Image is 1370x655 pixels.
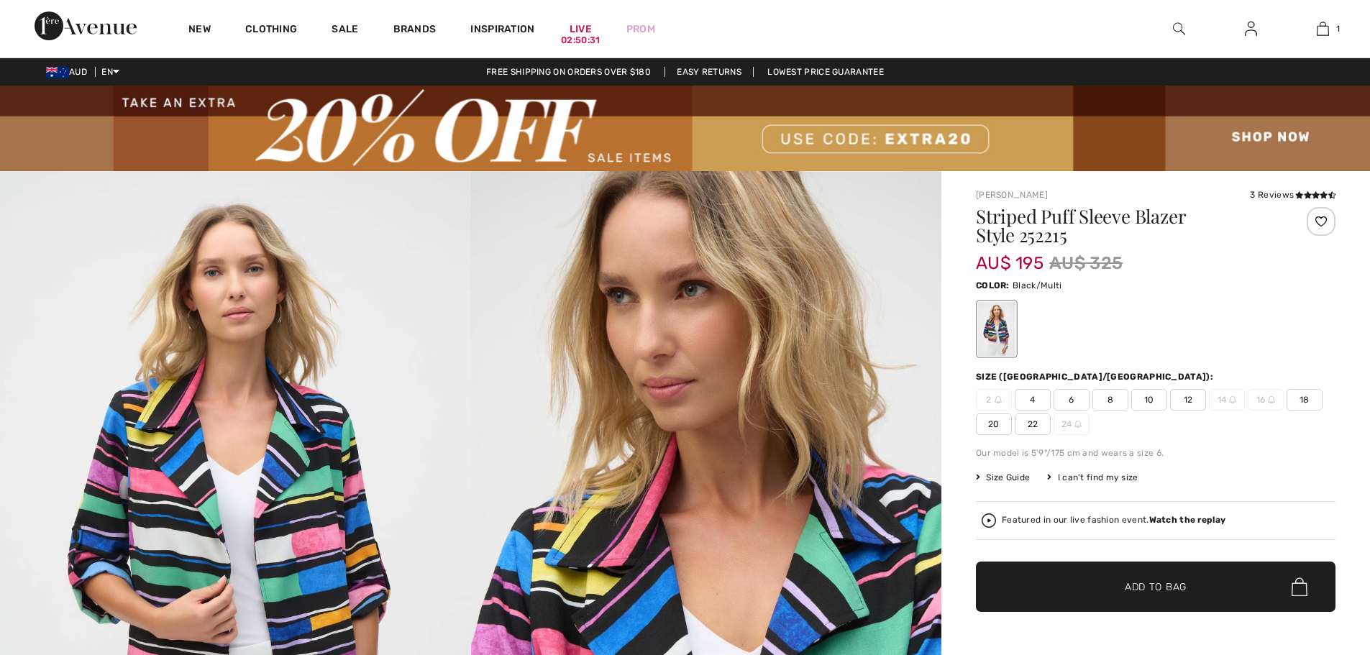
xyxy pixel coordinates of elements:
[976,207,1276,244] h1: Striped Puff Sleeve Blazer Style 252215
[188,23,211,38] a: New
[46,67,93,77] span: AUD
[1054,389,1090,411] span: 6
[46,67,69,78] img: Australian Dollar
[1245,20,1257,37] img: My Info
[995,396,1002,403] img: ring-m.svg
[1170,389,1206,411] span: 12
[1229,396,1236,403] img: ring-m.svg
[1047,471,1138,484] div: I can't find my size
[1092,389,1128,411] span: 8
[475,67,662,77] a: Free shipping on orders over $180
[978,302,1015,356] div: Black/Multi
[1054,413,1090,435] span: 24
[976,471,1030,484] span: Size Guide
[976,389,1012,411] span: 2
[665,67,754,77] a: Easy Returns
[976,370,1216,383] div: Size ([GEOGRAPHIC_DATA]/[GEOGRAPHIC_DATA]):
[1287,20,1358,37] a: 1
[976,239,1044,273] span: AU$ 195
[570,22,592,37] a: Live02:50:31
[1209,389,1245,411] span: 14
[976,413,1012,435] span: 20
[756,67,895,77] a: Lowest Price Guarantee
[1013,280,1061,290] span: Black/Multi
[1248,389,1284,411] span: 16
[470,23,534,38] span: Inspiration
[976,446,1335,459] div: Our model is 5'9"/175 cm and wears a size 6.
[35,12,137,40] img: 1ère Avenue
[976,280,1010,290] span: Color:
[1317,20,1329,37] img: My Bag
[976,190,1048,200] a: [PERSON_NAME]
[393,23,437,38] a: Brands
[1173,20,1185,37] img: search the website
[1074,421,1082,428] img: ring-m.svg
[1250,188,1335,201] div: 3 Reviews
[1015,389,1051,411] span: 4
[1287,389,1323,411] span: 18
[245,23,297,38] a: Clothing
[976,562,1335,612] button: Add to Bag
[1336,22,1340,35] span: 1
[1125,580,1187,595] span: Add to Bag
[1131,389,1167,411] span: 10
[1233,20,1269,38] a: Sign In
[561,34,600,47] div: 02:50:31
[1292,577,1307,596] img: Bag.svg
[1268,396,1275,403] img: ring-m.svg
[332,23,358,38] a: Sale
[1015,413,1051,435] span: 22
[101,67,119,77] span: EN
[982,513,996,528] img: Watch the replay
[1002,516,1225,525] div: Featured in our live fashion event.
[1149,515,1226,525] strong: Watch the replay
[626,22,655,37] a: Prom
[1049,250,1123,276] span: AU$ 325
